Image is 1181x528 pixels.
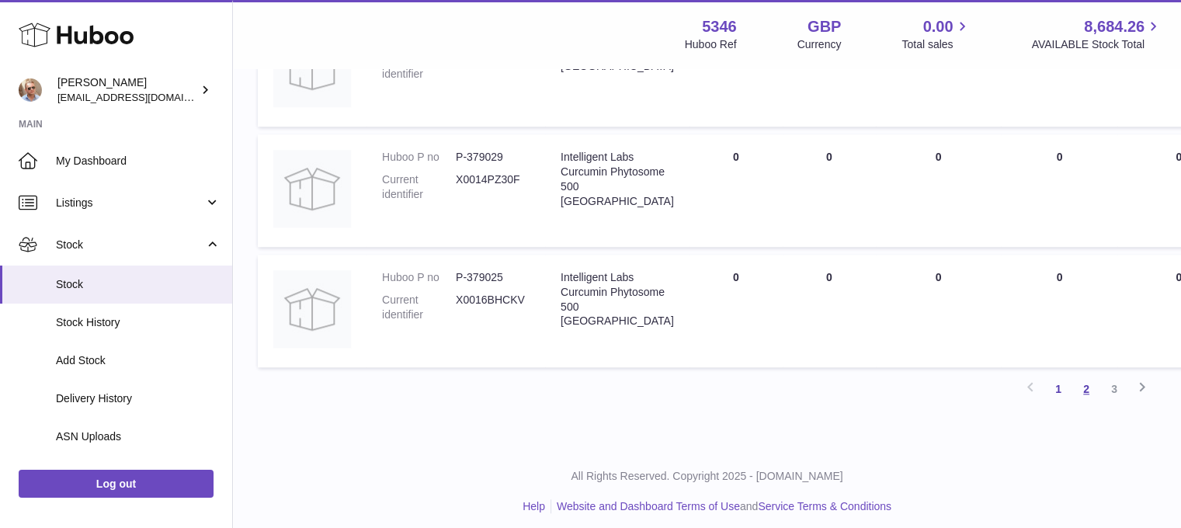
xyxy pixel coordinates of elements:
span: [EMAIL_ADDRESS][DOMAIN_NAME] [57,91,228,103]
dt: Current identifier [382,172,456,202]
td: 0 [876,14,1002,127]
span: 8,684.26 [1084,16,1145,37]
dt: Current identifier [382,293,456,322]
dd: P-379025 [456,270,530,285]
div: Intelligent Labs Curcumin Phytosome 500 [GEOGRAPHIC_DATA] [561,150,674,209]
span: Stock History [56,315,221,330]
dt: Huboo P no [382,270,456,285]
span: My Dashboard [56,154,221,168]
td: 0 [876,134,1002,247]
img: product image [273,270,351,348]
a: Help [523,500,545,512]
div: Currency [797,37,842,52]
a: 0.00 Total sales [901,16,971,52]
td: 0 [783,255,876,367]
p: All Rights Reserved. Copyright 2025 - [DOMAIN_NAME] [245,469,1169,484]
td: 0 [689,134,783,247]
td: 0 [783,134,876,247]
span: Delivery History [56,391,221,406]
img: product image [273,30,351,107]
span: Stock [56,277,221,292]
a: 3 [1100,375,1128,403]
a: 1 [1044,375,1072,403]
div: Intelligent Labs Curcumin Phytosome 500 [GEOGRAPHIC_DATA] [561,270,674,329]
img: support@radoneltd.co.uk [19,78,42,102]
dd: P-379029 [456,150,530,165]
strong: 5346 [702,16,737,37]
a: Log out [19,470,214,498]
span: Stock [56,238,204,252]
a: 8,684.26 AVAILABLE Stock Total [1031,16,1162,52]
td: 0 [689,255,783,367]
span: Add Stock [56,353,221,368]
a: Service Terms & Conditions [758,500,891,512]
dd: X0014PZ30F [456,172,530,202]
span: ASN Uploads [56,429,221,444]
dt: Huboo P no [382,150,456,165]
li: and [551,499,891,514]
span: Listings [56,196,204,210]
td: 0 [783,14,876,127]
span: 0.00 [923,16,953,37]
img: product image [273,150,351,228]
td: 0 [876,255,1002,367]
div: Huboo Ref [685,37,737,52]
td: 0 [1001,255,1117,367]
td: 0 [1001,134,1117,247]
a: Website and Dashboard Terms of Use [557,500,740,512]
span: AVAILABLE Stock Total [1031,37,1162,52]
dd: X0016BHCKV [456,293,530,322]
a: 2 [1072,375,1100,403]
div: [PERSON_NAME] [57,75,197,105]
span: Total sales [901,37,971,52]
td: 0 [689,14,783,127]
td: 0 [1001,14,1117,127]
strong: GBP [808,16,841,37]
